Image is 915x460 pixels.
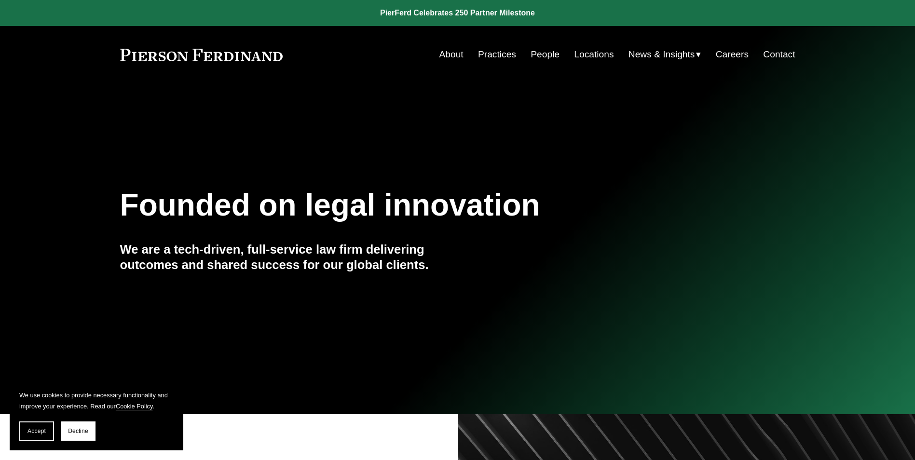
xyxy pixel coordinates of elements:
[116,403,153,410] a: Cookie Policy
[478,45,516,64] a: Practices
[68,428,88,434] span: Decline
[120,188,683,223] h1: Founded on legal innovation
[628,45,701,64] a: folder dropdown
[19,421,54,441] button: Accept
[19,390,174,412] p: We use cookies to provide necessary functionality and improve your experience. Read our .
[628,46,695,63] span: News & Insights
[716,45,749,64] a: Careers
[120,242,458,273] h4: We are a tech-driven, full-service law firm delivering outcomes and shared success for our global...
[27,428,46,434] span: Accept
[531,45,560,64] a: People
[10,380,183,450] section: Cookie banner
[763,45,795,64] a: Contact
[574,45,614,64] a: Locations
[439,45,464,64] a: About
[61,421,96,441] button: Decline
